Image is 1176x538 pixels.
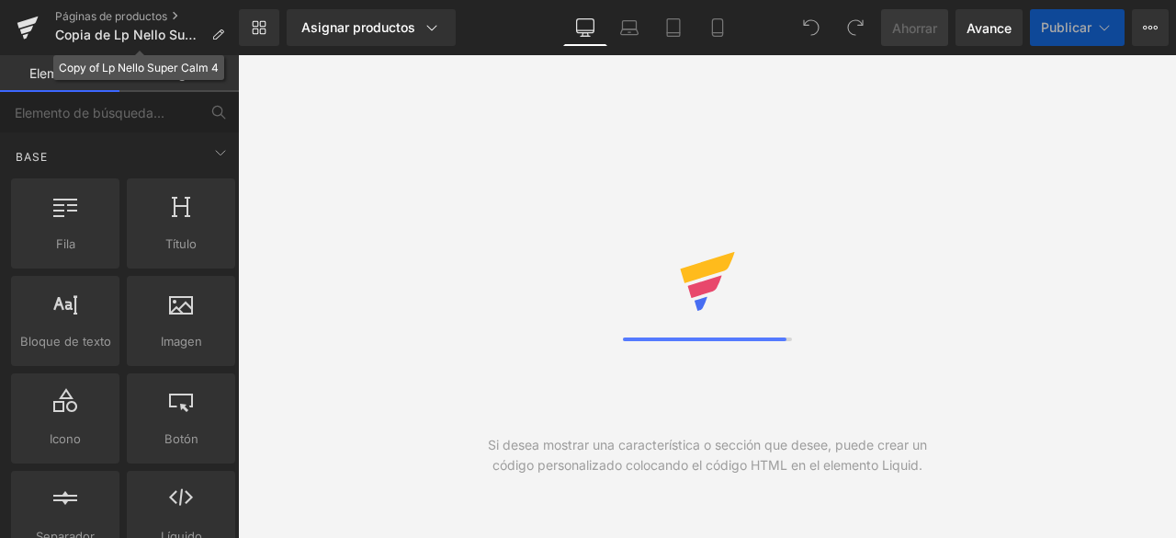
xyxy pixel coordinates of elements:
[563,9,607,46] a: De oficina
[301,19,415,35] font: Asignar productos
[56,236,75,251] font: Fila
[161,334,202,349] font: Imagen
[955,9,1023,46] a: Avance
[967,20,1012,36] font: Avance
[59,58,219,77] div: Copy of Lp Nello Super Calm 4
[55,9,239,24] a: Páginas de productos
[239,9,279,46] a: Nueva Biblioteca
[892,20,937,36] font: Ahorrar
[55,9,167,23] font: Páginas de productos
[165,236,197,251] font: Título
[164,431,198,446] font: Botón
[793,9,830,46] button: Deshacer
[55,27,252,42] font: Copia de Lp Nello Super Calm 4
[1041,19,1091,35] font: Publicar
[50,431,81,446] font: Icono
[16,150,48,164] font: Base
[607,9,651,46] a: Computadora portátil
[1132,9,1169,46] button: Más
[20,334,111,349] font: Bloque de texto
[651,9,695,46] a: Tableta
[837,9,874,46] button: Rehacer
[29,65,91,81] font: Elementos
[695,9,740,46] a: Móvil
[1030,9,1125,46] button: Publicar
[488,437,927,473] font: Si desea mostrar una característica o sección que desee, puede crear un código personalizado colo...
